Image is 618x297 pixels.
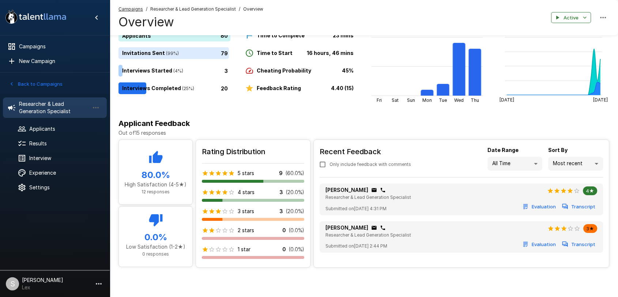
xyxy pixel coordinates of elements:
p: 5 stars [238,170,254,177]
p: 2 stars [238,227,254,234]
p: 3 [279,208,283,215]
u: Campaigns [118,6,143,12]
div: Click to copy [371,187,377,193]
p: ( 0.0 %) [289,227,304,234]
b: Cheating Probability [257,67,311,74]
tspan: Thu [471,97,479,103]
span: Submitted on [DATE] 4:31 PM [325,205,387,212]
b: 4.40 (15) [331,85,354,91]
span: Researcher & Lead Generation Specialist [325,194,411,200]
h4: Overview [118,14,263,30]
span: 0 responses [142,251,169,257]
h5: 80.0 % [125,169,186,181]
b: Sort By [548,147,568,153]
span: / [146,5,147,13]
b: 45% [342,67,354,74]
span: Researcher & Lead Generation Specialist [150,5,236,13]
p: Low Satisfaction (1-2★) [125,243,186,250]
p: ( 0.0 %) [289,246,304,253]
p: High Satisfaction (4-5★) [125,181,186,188]
p: 1 star [238,246,250,253]
p: 3 [225,67,228,74]
b: Time to Complete [257,32,305,38]
p: 20 [221,84,228,92]
span: Researcher & Lead Generation Specialist [325,232,411,238]
p: 4 stars [238,189,255,196]
span: 4★ [583,188,597,194]
h5: 0.0 % [125,231,186,243]
h6: Rating Distribution [202,146,304,157]
p: Out of 15 responses [118,129,609,137]
tspan: Mon [422,97,432,103]
span: / [239,5,240,13]
b: Date Range [487,147,519,153]
p: 0 [282,246,286,253]
tspan: [DATE] [499,97,514,103]
p: 0 [282,227,286,234]
div: Click to copy [380,225,386,231]
span: 3★ [583,226,597,231]
span: Submitted on [DATE] 2:44 PM [325,242,387,250]
b: Feedback Rating [257,85,301,91]
div: Click to copy [380,187,386,193]
tspan: Sun [407,97,415,103]
p: ( 20.0 %) [286,208,304,215]
div: Click to copy [371,225,377,231]
span: Overview [243,5,263,13]
p: [PERSON_NAME] [325,224,368,231]
button: Evaluation [521,201,558,212]
p: 3 stars [238,208,254,215]
b: Time to Start [257,50,293,56]
tspan: Tue [439,97,447,103]
tspan: [DATE] [593,97,607,103]
button: Active [551,12,591,23]
b: Applicant Feedback [118,119,190,128]
b: 16 hours, 46 mins [307,50,354,56]
p: ( 60.0 %) [286,170,304,177]
p: ( 20.0 %) [286,189,304,196]
span: Only include feedback with comments [329,161,411,168]
p: 3 [279,189,283,196]
p: 79 [221,49,228,57]
button: Evaluation [521,239,558,250]
p: 9 [279,170,283,177]
div: Most recent [548,157,603,171]
b: 23 mins [333,32,354,38]
div: All Time [487,157,542,171]
tspan: Fri [377,97,382,103]
tspan: Sat [392,97,399,103]
button: Transcript [561,239,597,250]
button: Transcript [561,201,597,212]
h6: Recent Feedback [320,146,417,157]
p: 80 [221,31,228,39]
span: 12 responses [142,189,170,194]
p: [PERSON_NAME] [325,186,368,194]
tspan: Wed [454,97,464,103]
